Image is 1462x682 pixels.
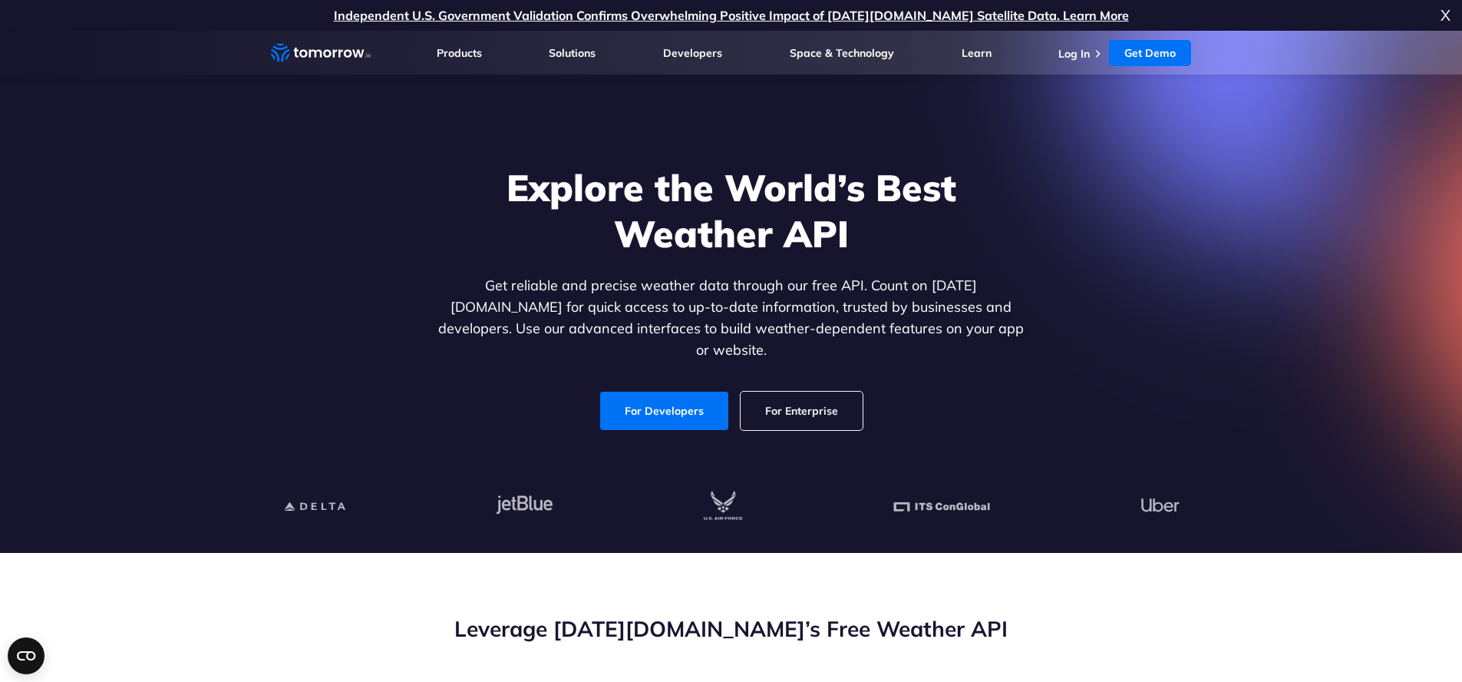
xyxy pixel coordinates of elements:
[435,275,1028,361] p: Get reliable and precise weather data through our free API. Count on [DATE][DOMAIN_NAME] for quic...
[271,614,1192,644] h2: Leverage [DATE][DOMAIN_NAME]’s Free Weather API
[334,8,1129,23] a: Independent U.S. Government Validation Confirms Overwhelming Positive Impact of [DATE][DOMAIN_NAM...
[437,46,482,60] a: Products
[962,46,992,60] a: Learn
[1109,40,1191,66] a: Get Demo
[1058,47,1090,61] a: Log In
[8,637,45,674] button: Open CMP widget
[600,392,728,430] a: For Developers
[663,46,722,60] a: Developers
[435,164,1028,257] h1: Explore the World’s Best Weather API
[549,46,596,60] a: Solutions
[271,41,371,65] a: Home link
[790,46,894,60] a: Space & Technology
[741,392,863,430] a: For Enterprise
